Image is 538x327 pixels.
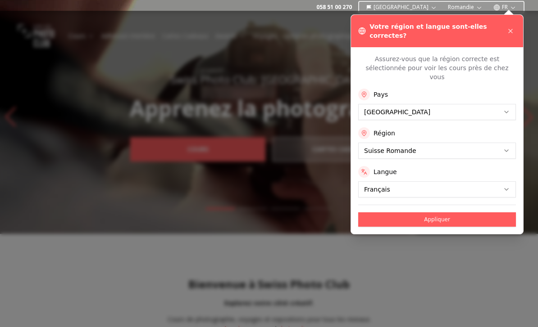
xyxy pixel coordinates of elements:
button: Romandie [444,2,486,13]
label: Langue [374,167,397,176]
button: Appliquer [358,212,516,227]
button: [GEOGRAPHIC_DATA] [363,2,441,13]
a: 058 51 00 270 [316,4,352,11]
h3: Votre région et langue sont-elles correctes? [369,22,505,40]
p: Assurez-vous que la région correcte est sélectionnée pour voir les cours près de chez vous [358,54,516,81]
label: Pays [374,90,388,99]
label: Région [374,129,395,138]
button: FR [490,2,520,13]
